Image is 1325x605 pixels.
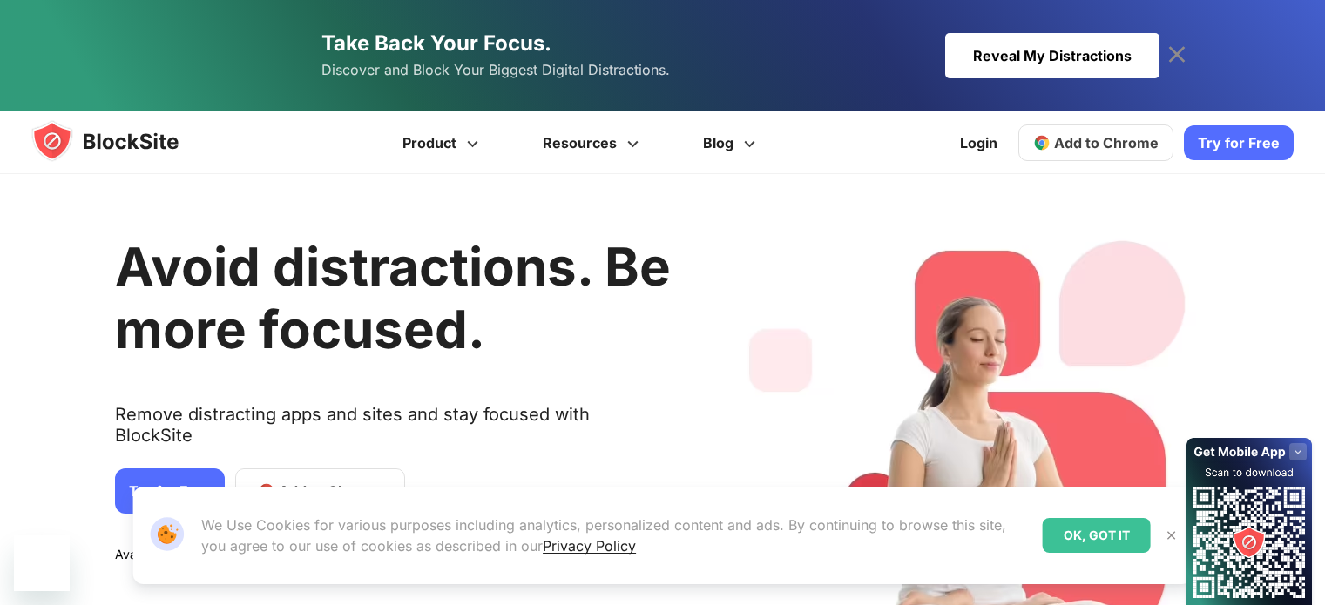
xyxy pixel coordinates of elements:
span: Add to Chrome [1054,134,1159,151]
button: Close [1160,524,1183,547]
img: chrome-icon.svg [1033,134,1051,151]
div: Reveal My Distractions [945,33,1159,78]
a: Privacy Policy [543,537,636,555]
text: Remove distracting apps and sites and stay focused with BlockSite [115,404,671,460]
a: Add to Chrome [1018,124,1173,161]
div: OK, GOT IT [1043,518,1151,553]
a: Try for Free [1184,125,1294,160]
iframe: Pulsante per aprire la finestra di messaggistica [14,535,70,591]
a: Product [373,111,513,174]
a: Blog [673,111,790,174]
a: Login [950,122,1008,164]
span: Take Back Your Focus. [321,30,551,56]
img: blocksite-icon.5d769676.svg [31,120,213,162]
img: Close [1165,528,1179,542]
p: We Use Cookies for various purposes including analytics, personalized content and ads. By continu... [201,514,1029,556]
h1: Avoid distractions. Be more focused. [115,235,671,360]
span: Discover and Block Your Biggest Digital Distractions. [321,57,670,83]
a: Resources [513,111,673,174]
